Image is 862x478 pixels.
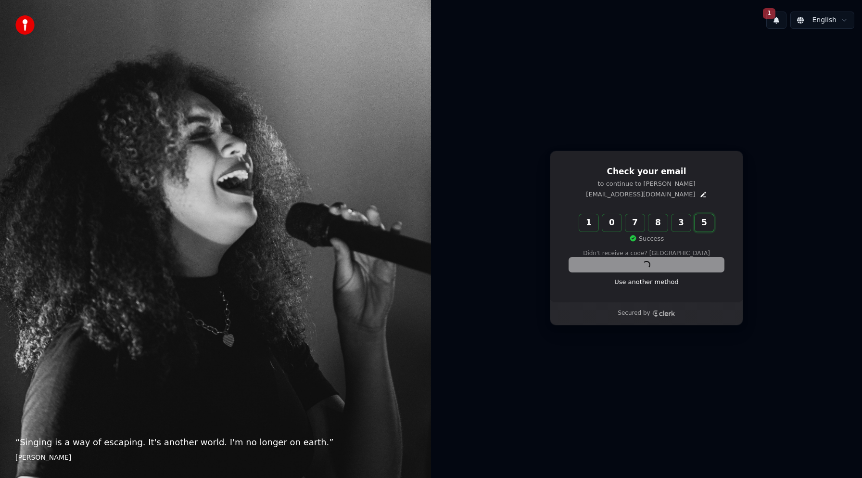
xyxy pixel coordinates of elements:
[618,310,650,317] p: Secured by
[15,453,416,463] footer: [PERSON_NAME]
[586,190,695,199] p: [EMAIL_ADDRESS][DOMAIN_NAME]
[579,214,733,232] input: Enter verification code
[569,180,724,188] p: to continue to [PERSON_NAME]
[763,8,775,19] span: 1
[614,278,679,286] a: Use another method
[569,166,724,178] h1: Check your email
[15,15,35,35] img: youka
[652,310,675,317] a: Clerk logo
[699,191,707,198] button: Edit
[15,436,416,449] p: “ Singing is a way of escaping. It's another world. I'm no longer on earth. ”
[629,234,664,243] p: Success
[766,12,786,29] button: 1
